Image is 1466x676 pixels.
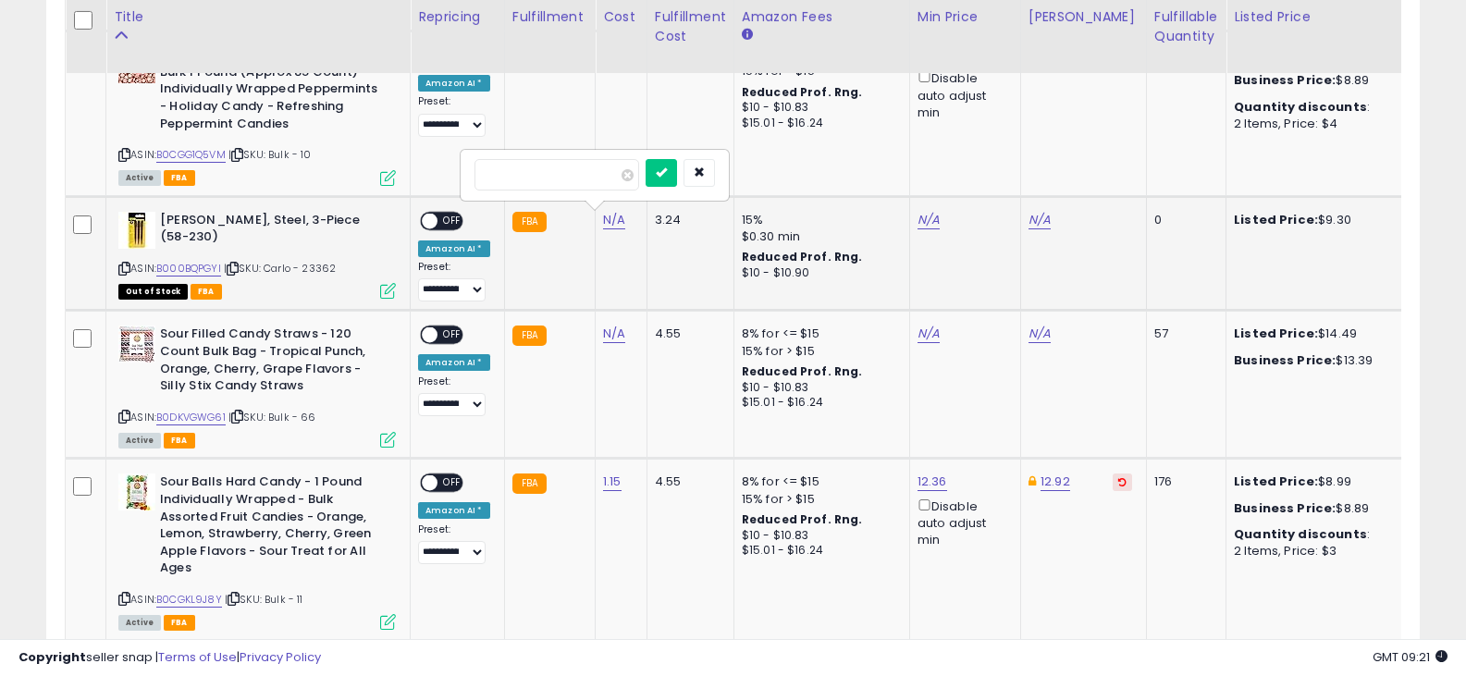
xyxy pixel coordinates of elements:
div: $15.01 - $16.24 [742,116,895,131]
img: 41vLlaHFYnL._SL40_.jpg [118,212,155,249]
div: $10 - $10.90 [742,265,895,281]
div: $10 - $10.83 [742,100,895,116]
span: All listings that are currently out of stock and unavailable for purchase on Amazon [118,284,188,300]
span: | SKU: Bulk - 66 [228,410,316,424]
div: Amazon AI * [418,354,490,371]
div: Repricing [418,7,497,27]
div: 4.55 [655,326,720,342]
a: 12.92 [1041,473,1070,491]
b: Reduced Prof. Rng. [742,363,863,379]
span: All listings currently available for purchase on Amazon [118,433,161,449]
b: Listed Price: [1234,211,1318,228]
div: 15% for > $15 [742,491,895,508]
span: FBA [164,170,195,186]
div: : [1234,526,1387,543]
div: [PERSON_NAME] [1029,7,1139,27]
div: 176 [1154,473,1212,490]
div: ASIN: [118,326,396,446]
a: N/A [918,211,940,229]
b: Listed Price: [1234,473,1318,490]
span: FBA [164,433,195,449]
div: seller snap | | [18,649,321,667]
div: 4.55 [655,473,720,490]
div: $14.49 [1234,326,1387,342]
div: $15.01 - $16.24 [742,395,895,411]
a: N/A [603,211,625,229]
b: Reduced Prof. Rng. [742,511,863,527]
div: Amazon Fees [742,7,902,27]
div: 8% for <= $15 [742,473,895,490]
b: Business Price: [1234,71,1336,89]
div: $10 - $10.83 [742,380,895,396]
div: : [1234,99,1387,116]
div: Preset: [418,375,490,417]
div: ASIN: [118,212,396,298]
div: 0 [1154,212,1212,228]
div: Preset: [418,95,490,137]
div: $13.39 [1234,352,1387,369]
a: 12.36 [918,473,947,491]
span: FBA [191,284,222,300]
div: Cost [603,7,639,27]
span: OFF [437,475,467,491]
a: B0CGG1Q5VM [156,147,226,163]
b: [PERSON_NAME], Steel, 3-Piece (58-230) [160,212,385,251]
b: Sour Filled Candy Straws - 120 Count Bulk Bag - Tropical Punch, Orange, Cherry, Grape Flavors - S... [160,326,385,399]
div: 8% for <= $15 [742,326,895,342]
div: 3.24 [655,212,720,228]
div: Title [114,7,402,27]
div: Fulfillment Cost [655,7,726,46]
small: Amazon Fees. [742,27,753,43]
div: $9.30 [1234,212,1387,228]
div: Amazon AI * [418,75,490,92]
a: N/A [1029,211,1051,229]
b: Quantity discounts [1234,98,1367,116]
div: Preset: [418,523,490,565]
div: Preset: [418,261,490,302]
span: 2025-09-12 09:21 GMT [1373,648,1448,666]
a: B0DKVGWG61 [156,410,226,425]
div: 15% for > $15 [742,343,895,360]
span: | SKU: Carlo - 23362 [224,261,336,276]
div: Amazon AI * [418,502,490,519]
a: Terms of Use [158,648,237,666]
a: B0CGKL9J8Y [156,592,222,608]
a: Privacy Policy [240,648,321,666]
div: $8.89 [1234,500,1387,517]
div: $8.89 [1234,72,1387,89]
small: FBA [512,212,547,232]
div: Disable auto adjust min [918,496,1006,549]
a: B000BQPGYI [156,261,221,277]
a: N/A [603,325,625,343]
span: FBA [164,615,195,631]
span: OFF [437,213,467,228]
div: ASIN: [118,46,396,183]
div: 15% [742,212,895,228]
div: Fulfillable Quantity [1154,7,1218,46]
div: Disable auto adjust min [918,68,1006,121]
b: Business Price: [1234,499,1336,517]
div: 57 [1154,326,1212,342]
b: Reduced Prof. Rng. [742,84,863,100]
span: | SKU: Bulk - 10 [228,147,312,162]
span: All listings currently available for purchase on Amazon [118,170,161,186]
span: OFF [437,327,467,343]
img: 517SWjT3+oL._SL40_.jpg [118,326,155,363]
div: $15.01 - $16.24 [742,543,895,559]
small: FBA [512,326,547,346]
a: 1.15 [603,473,622,491]
b: Reduced Prof. Rng. [742,249,863,264]
a: N/A [1029,325,1051,343]
b: Business Price: [1234,351,1336,369]
div: $8.99 [1234,473,1387,490]
div: 2 Items, Price: $3 [1234,543,1387,559]
span: | SKU: Bulk - 11 [225,592,303,607]
div: Listed Price [1234,7,1394,27]
div: Amazon AI * [418,240,490,257]
b: Sour Balls Hard Candy - 1 Pound Individually Wrapped - Bulk Assorted Fruit Candies - Orange, Lemo... [160,473,385,581]
div: Min Price [918,7,1013,27]
b: Starlight Peppermint Hard Candy - Bulk 1 Pound (Approx 85 Count) - Individually Wrapped Peppermin... [160,46,385,137]
div: 2 Items, Price: $4 [1234,116,1387,132]
a: N/A [918,325,940,343]
span: All listings currently available for purchase on Amazon [118,615,161,631]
